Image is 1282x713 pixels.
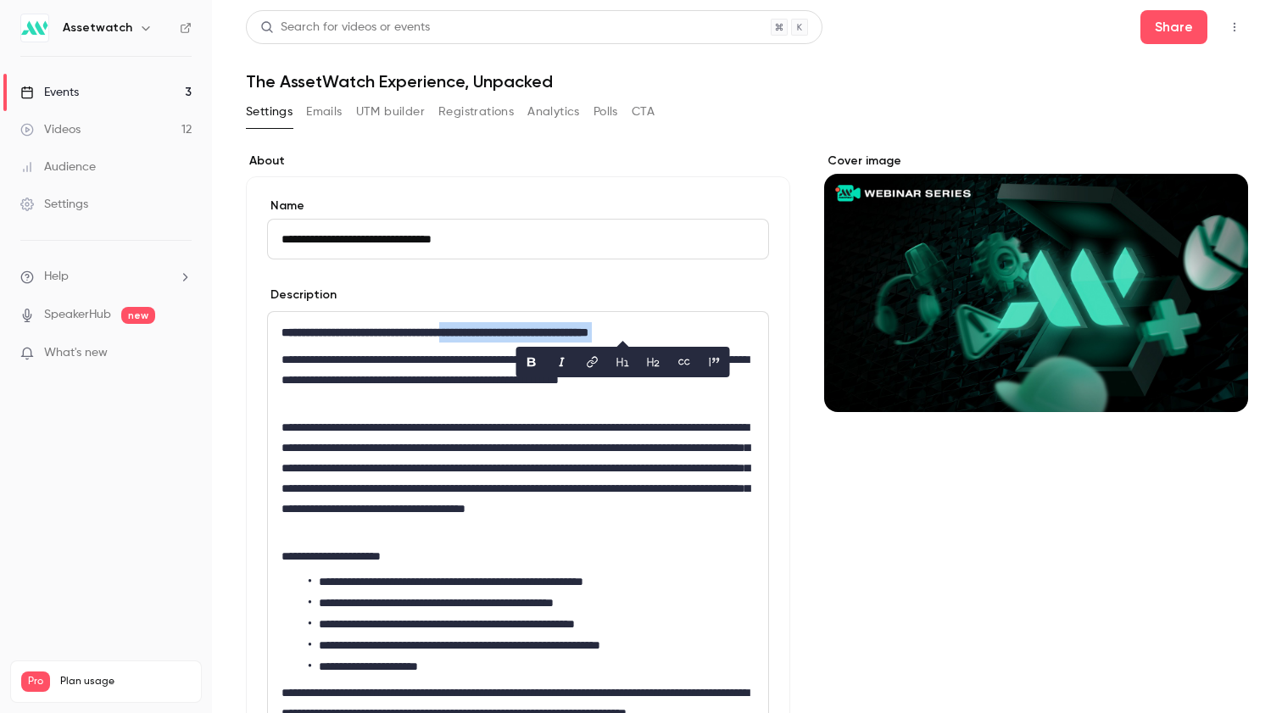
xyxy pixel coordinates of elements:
button: italic [549,348,576,376]
button: Analytics [527,98,580,125]
label: About [246,153,790,170]
h6: Assetwatch [63,19,132,36]
button: blockquote [701,348,728,376]
div: Search for videos or events [260,19,430,36]
button: CTA [632,98,655,125]
span: Pro [21,671,50,692]
a: SpeakerHub [44,306,111,324]
span: new [121,307,155,324]
div: Videos [20,121,81,138]
button: Emails [306,98,342,125]
button: Share [1140,10,1207,44]
iframe: Noticeable Trigger [171,346,192,361]
span: What's new [44,344,108,362]
button: Settings [246,98,293,125]
button: link [579,348,606,376]
div: Audience [20,159,96,175]
button: Polls [594,98,618,125]
section: Cover image [824,153,1248,412]
button: Registrations [438,98,514,125]
span: Plan usage [60,675,191,688]
button: UTM builder [356,98,425,125]
h1: The AssetWatch Experience, Unpacked [246,71,1248,92]
img: Assetwatch [21,14,48,42]
div: Settings [20,196,88,213]
button: bold [518,348,545,376]
label: Description [267,287,337,304]
div: Events [20,84,79,101]
li: help-dropdown-opener [20,268,192,286]
span: Help [44,268,69,286]
label: Cover image [824,153,1248,170]
label: Name [267,198,769,214]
